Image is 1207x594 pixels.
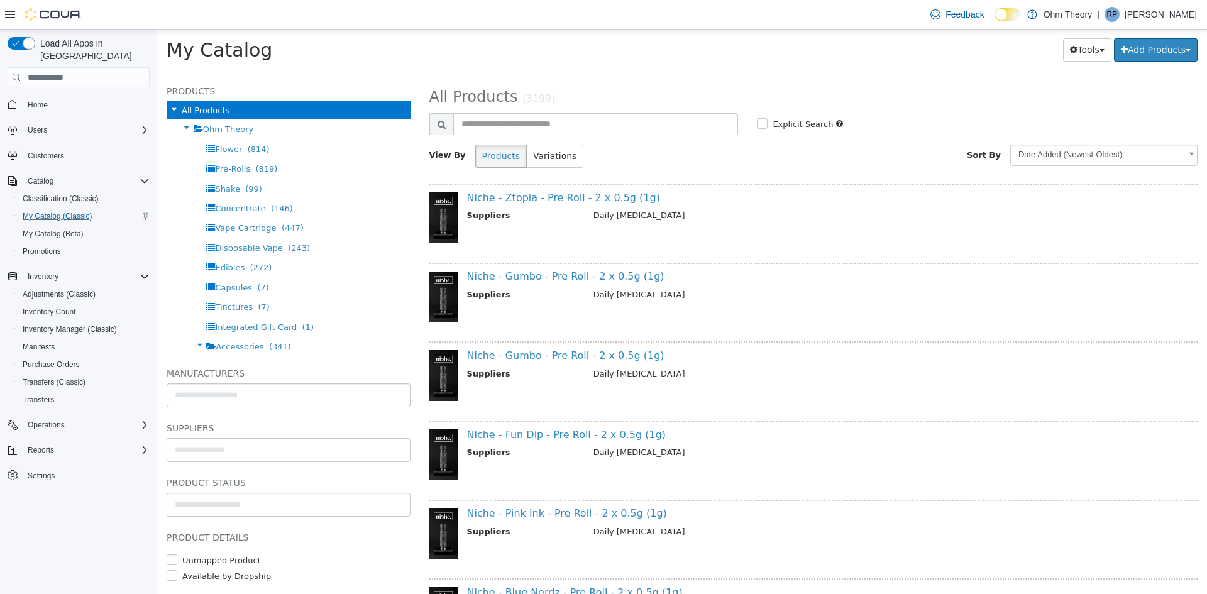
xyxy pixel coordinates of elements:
nav: Complex example [8,90,150,517]
input: Dark Mode [995,8,1021,21]
span: Sort By [810,121,844,130]
img: Cova [25,8,82,21]
span: Customers [23,148,150,163]
span: Dark Mode [995,21,995,22]
td: Daily [MEDICAL_DATA] [427,496,1013,512]
span: Operations [28,420,65,430]
span: Flower [58,115,85,124]
a: My Catalog (Beta) [18,226,89,241]
span: Inventory [23,269,150,284]
label: Available by Dropship [22,541,114,553]
span: Reports [28,445,54,455]
th: Suppliers [310,180,427,195]
a: Niche - Ztopia - Pre Roll - 2 x 0.5g (1g) [310,162,503,174]
a: Customers [23,148,69,163]
span: Shake [58,155,83,164]
p: Ohm Theory [1044,7,1093,22]
span: Settings [28,471,55,481]
span: Adjustments (Classic) [23,289,96,299]
span: Catalog [23,173,150,189]
span: Home [23,96,150,112]
a: Adjustments (Classic) [18,287,101,302]
button: Inventory [3,268,155,285]
span: (1) [145,293,157,302]
a: Niche - Pink Ink - Pre Roll - 2 x 0.5g (1g) [310,478,510,490]
span: My Catalog (Beta) [23,229,84,239]
span: Promotions [23,246,61,256]
a: Transfers [18,392,59,407]
a: Home [23,97,53,113]
span: Vape Cartridge [58,194,119,203]
span: (99) [88,155,105,164]
span: (7) [100,253,111,263]
a: Inventory Count [18,304,81,319]
span: Customers [28,151,64,161]
button: Operations [23,417,70,432]
span: Purchase Orders [23,360,80,370]
button: Products [318,115,370,138]
h5: Suppliers [9,391,253,406]
button: Catalog [23,173,58,189]
th: Suppliers [310,259,427,275]
a: Settings [23,468,60,483]
span: Edibles [58,233,87,243]
button: Settings [3,466,155,485]
small: (3199) [365,63,398,75]
a: Classification (Classic) [18,191,104,206]
img: 150 [272,163,300,213]
span: (814) [91,115,113,124]
span: (272) [92,233,114,243]
button: Customers [3,146,155,165]
span: Users [23,123,150,138]
th: Suppliers [310,496,427,512]
span: Inventory Count [23,307,76,317]
a: Transfers (Classic) [18,375,91,390]
div: Romeo Patel [1105,7,1120,22]
button: Tools [906,9,954,32]
span: (243) [131,214,153,223]
span: Users [28,125,47,135]
a: My Catalog (Classic) [18,209,97,224]
label: Unmapped Product [22,525,104,537]
h5: Product Details [9,500,253,515]
span: Adjustments (Classic) [18,287,150,302]
button: Variations [369,115,426,138]
span: (341) [112,312,134,322]
span: View By [272,121,309,130]
button: Purchase Orders [13,356,155,373]
td: Daily [MEDICAL_DATA] [427,417,1013,432]
button: Home [3,95,155,113]
a: Niche - Gumbo - Pre Roll - 2 x 0.5g (1g) [310,320,507,332]
span: Classification (Classic) [18,191,150,206]
button: Adjustments (Classic) [13,285,155,303]
td: Daily [MEDICAL_DATA] [427,338,1013,354]
span: Home [28,100,48,110]
h5: Products [9,54,253,69]
button: Reports [3,441,155,459]
img: 150 [272,400,300,450]
span: All Products [25,76,72,85]
button: Reports [23,443,59,458]
span: Operations [23,417,150,432]
a: Niche - Blue Nerdz - Pre Roll - 2 x 0.5g (1g) [310,557,526,569]
span: My Catalog (Classic) [18,209,150,224]
a: Date Added (Newest-Oldest) [853,115,1040,136]
span: My Catalog (Beta) [18,226,150,241]
a: Niche - Fun Dip - Pre Roll - 2 x 0.5g (1g) [310,399,509,411]
button: Transfers [13,391,155,409]
button: Users [3,121,155,139]
td: Daily [MEDICAL_DATA] [427,259,1013,275]
button: Add Products [957,9,1040,32]
span: Transfers [23,395,54,405]
button: Promotions [13,243,155,260]
span: Inventory [28,272,58,282]
span: My Catalog (Classic) [23,211,92,221]
span: Ohm Theory [46,95,96,104]
span: Reports [23,443,150,458]
span: Feedback [945,8,984,21]
h5: Manufacturers [9,336,253,351]
span: Purchase Orders [18,357,150,372]
a: Niche - Gumbo - Pre Roll - 2 x 0.5g (1g) [310,241,507,253]
span: Accessories [58,312,106,322]
span: Disposable Vape [58,214,125,223]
